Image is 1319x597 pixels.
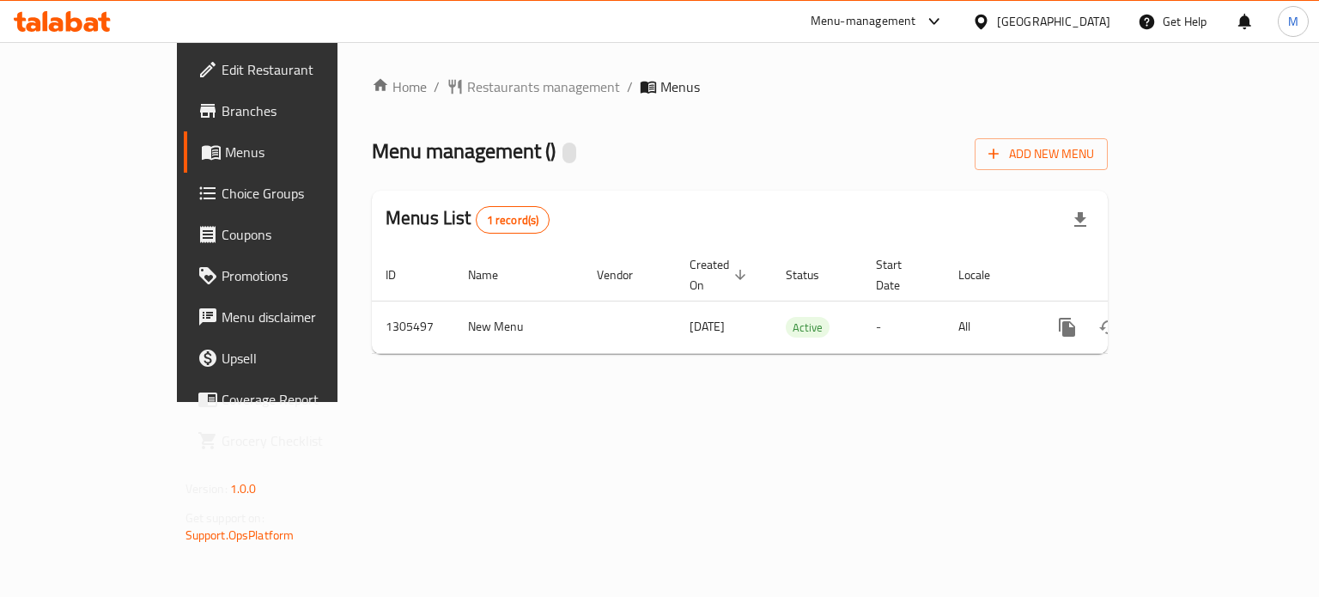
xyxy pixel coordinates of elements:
a: Home [372,76,427,97]
span: Version: [185,478,228,500]
span: Promotions [222,265,384,286]
td: All [945,301,1033,353]
span: Branches [222,101,384,121]
button: Change Status [1088,307,1129,348]
span: [DATE] [690,315,725,338]
a: Menu disclaimer [184,296,398,338]
span: Add New Menu [988,143,1094,165]
div: [GEOGRAPHIC_DATA] [997,12,1110,31]
span: Get support on: [185,507,264,529]
span: Menus [660,76,700,97]
li: / [434,76,440,97]
span: Restaurants management [467,76,620,97]
a: Restaurants management [447,76,620,97]
a: Promotions [184,255,398,296]
nav: breadcrumb [372,76,1108,97]
h2: Menus List [386,205,550,234]
span: Coverage Report [222,389,384,410]
a: Upsell [184,338,398,379]
span: M [1288,12,1298,31]
td: - [862,301,945,353]
a: Support.OpsPlatform [185,524,295,546]
div: Menu-management [811,11,916,32]
span: Choice Groups [222,183,384,204]
span: Grocery Checklist [222,430,384,451]
span: ID [386,265,418,285]
a: Choice Groups [184,173,398,214]
div: Total records count [476,206,550,234]
span: Menu management ( ) [372,131,556,170]
a: Coupons [184,214,398,255]
span: Menu disclaimer [222,307,384,327]
span: Upsell [222,348,384,369]
table: enhanced table [372,249,1225,354]
div: Export file [1060,199,1101,241]
span: Active [786,318,830,338]
a: Menus [184,131,398,173]
span: Name [468,265,520,285]
span: Status [786,265,842,285]
li: / [627,76,633,97]
span: Edit Restaurant [222,59,384,80]
span: Vendor [597,265,655,285]
th: Actions [1033,249,1225,302]
span: Created On [690,254,751,295]
span: Coupons [222,224,384,245]
span: Menus [225,142,384,162]
span: 1.0.0 [230,478,257,500]
span: 1 record(s) [477,212,550,228]
span: Start Date [876,254,924,295]
td: 1305497 [372,301,454,353]
a: Grocery Checklist [184,420,398,461]
button: more [1047,307,1088,348]
a: Coverage Report [184,379,398,420]
td: New Menu [454,301,583,353]
a: Edit Restaurant [184,49,398,90]
a: Branches [184,90,398,131]
div: Active [786,317,830,338]
button: Add New Menu [975,138,1108,170]
span: Locale [958,265,1012,285]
